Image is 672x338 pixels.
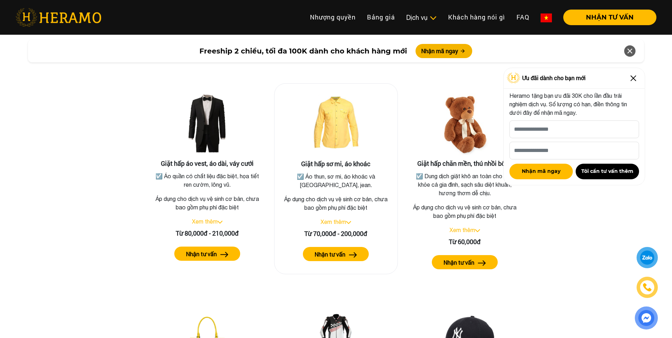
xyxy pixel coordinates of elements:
[199,46,407,56] span: Freeship 2 chiều, tối đa 100K dành cho khách hàng mới
[282,172,391,189] p: ☑️ Áo thun, sơ mi, áo khoác và [GEOGRAPHIC_DATA], jean.
[478,260,486,266] img: arrow
[349,252,357,258] img: arrow
[315,250,345,259] label: Nhận tư vấn
[450,227,475,233] a: Xem thêm
[361,10,401,25] a: Bảng giá
[416,44,472,58] button: Nhận mã ngay
[429,15,437,22] img: subToggleIcon
[522,74,586,82] span: Ưu đãi dành cho bạn mới
[304,10,361,25] a: Nhượng quyền
[280,247,392,261] a: Nhận tư vấn arrow
[558,14,656,21] a: NHẬN TƯ VẤN
[151,160,264,168] h3: Giặt hấp áo vest, áo dài, váy cưới
[637,277,658,298] a: phone-icon
[303,247,369,261] button: Nhận tư vấn
[321,219,346,225] a: Xem thêm
[218,221,222,224] img: arrow_down.svg
[408,160,521,168] h3: Giặt hấp chăn mền, thú nhồi bông
[406,13,437,22] div: Dịch vụ
[410,172,520,197] p: ☑️ Dung dịch giặt khô an toàn cho sức khỏe cả gia đình, sạch sâu diệt khuẩn, hương thơm dễ chịu.
[444,258,474,267] label: Nhận tư vấn
[475,229,480,232] img: arrow_down.svg
[628,73,639,84] img: Close
[541,13,552,22] img: vn-flag.png
[432,255,498,269] button: Nhận tư vấn
[192,218,218,225] a: Xem thêm
[174,247,240,261] button: Nhận tư vấn
[280,229,392,238] div: Từ 70,000đ - 200,000đ
[442,10,511,25] a: Khách hàng nói gì
[16,8,101,27] img: heramo-logo.png
[151,247,264,261] a: Nhận tư vấn arrow
[280,160,392,168] h3: Giặt hấp sơ mi, áo khoác
[576,164,639,179] button: Tôi cần tư vấn thêm
[511,10,535,25] a: FAQ
[280,195,392,212] p: Áp dụng cho dịch vụ vệ sinh cơ bản, chưa bao gồm phụ phí đặc biệt
[152,172,262,189] p: ☑️ Áo quần có chất liệu đặc biệt, họa tiết ren cườm, lông vũ.
[300,89,371,160] img: Giặt hấp sơ mi, áo khoác
[151,229,264,238] div: Từ 80,000đ - 210,000đ
[408,203,521,220] p: Áp dụng cho dịch vụ vệ sinh cơ bản, chưa bao gồm phụ phí đặc biệt
[186,250,217,258] label: Nhận tư vấn
[220,252,228,257] img: arrow
[151,195,264,212] p: Áp dụng cho dịch vụ vệ sinh cơ bản, chưa bao gồm phụ phí đặc biệt
[172,89,243,160] img: Giặt hấp áo vest, áo dài, váy cưới
[408,237,521,247] div: Từ 60,000đ
[509,164,573,179] button: Nhận mã ngay
[507,73,520,83] img: Logo
[429,89,500,160] img: Giặt hấp chăn mền, thú nhồi bông
[643,283,651,292] img: phone-icon
[408,255,521,269] a: Nhận tư vấn arrow
[563,10,656,25] button: NHẬN TƯ VẤN
[509,91,639,117] p: Heramo tặng bạn ưu đãi 30K cho lần đầu trải nghiệm dịch vụ. Số lượng có hạn, điền thông tin dưới ...
[346,221,351,224] img: arrow_down.svg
